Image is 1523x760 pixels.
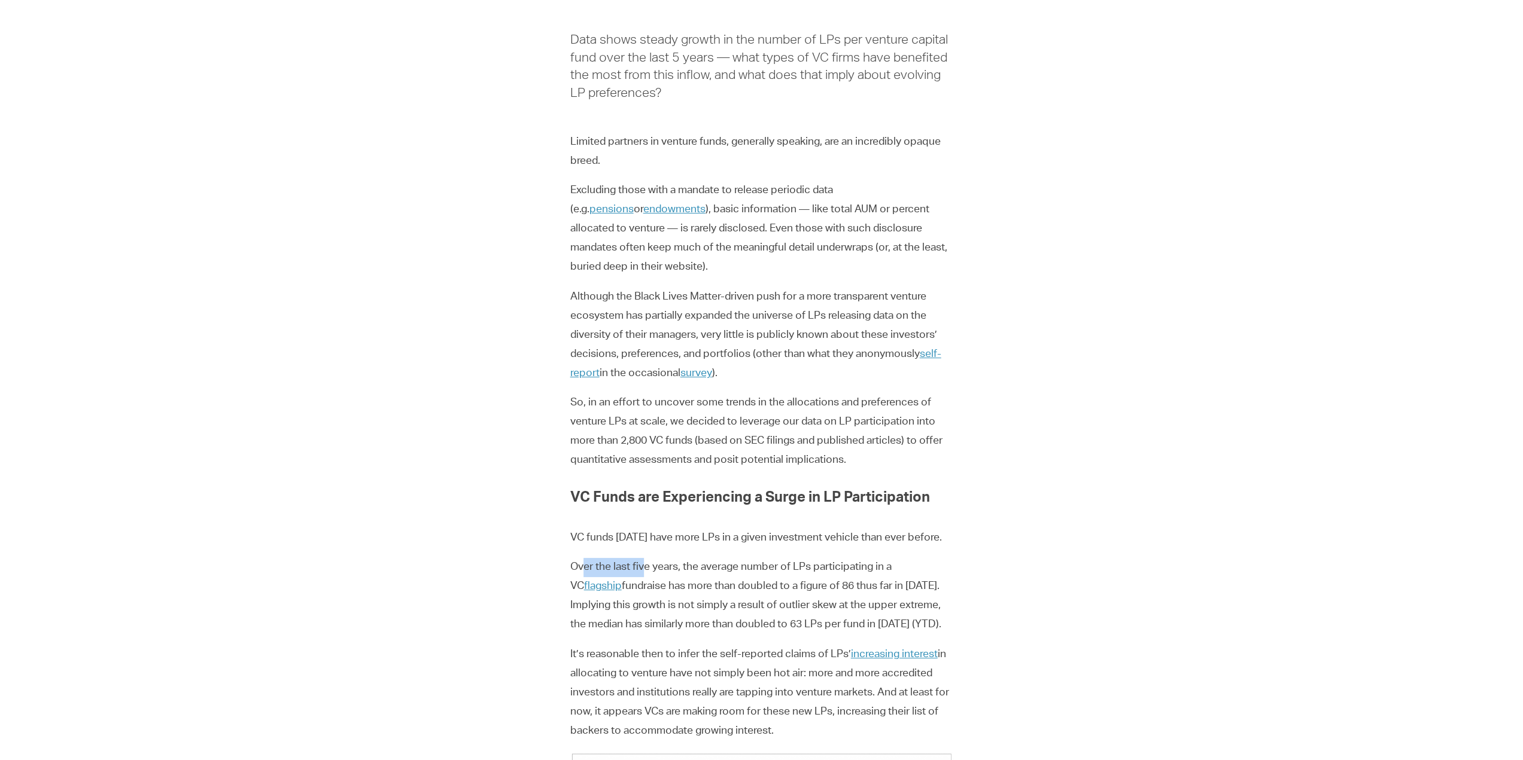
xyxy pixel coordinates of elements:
p: It’s reasonable then to infer the self-reported claims of LPs’ in allocating to venture have not ... [570,645,953,741]
p: VC funds [DATE] have more LPs in a given investment vehicle than ever before. [570,529,953,548]
h6: Data shows steady growth in the number of LPs per venture capital fund over the last 5 years — wh... [570,32,953,103]
a: increasing interest [851,649,938,660]
p: Limited partners in venture funds, generally speaking, are an incredibly opaque breed. [570,133,953,171]
a: flagship [584,581,622,592]
a: self-report [570,349,941,379]
p: So, in an effort to uncover some trends in the allocations and preferences of venture LPs at scal... [570,393,953,470]
p: Over the last five years, the average number of LPs participating in a VC fundraise has more than... [570,558,953,634]
a: pensions [589,205,634,215]
p: Although the Black Lives Matter-driven push for a more transparent venture ecosystem has partiall... [570,288,953,383]
a: survey [680,368,712,379]
p: Excluding those with a mandate to release periodic data (e.g. or ), basic information — like tota... [570,181,953,277]
a: endowments [643,205,706,215]
strong: VC Funds are Experiencing a Surge in LP Participation [570,492,930,506]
